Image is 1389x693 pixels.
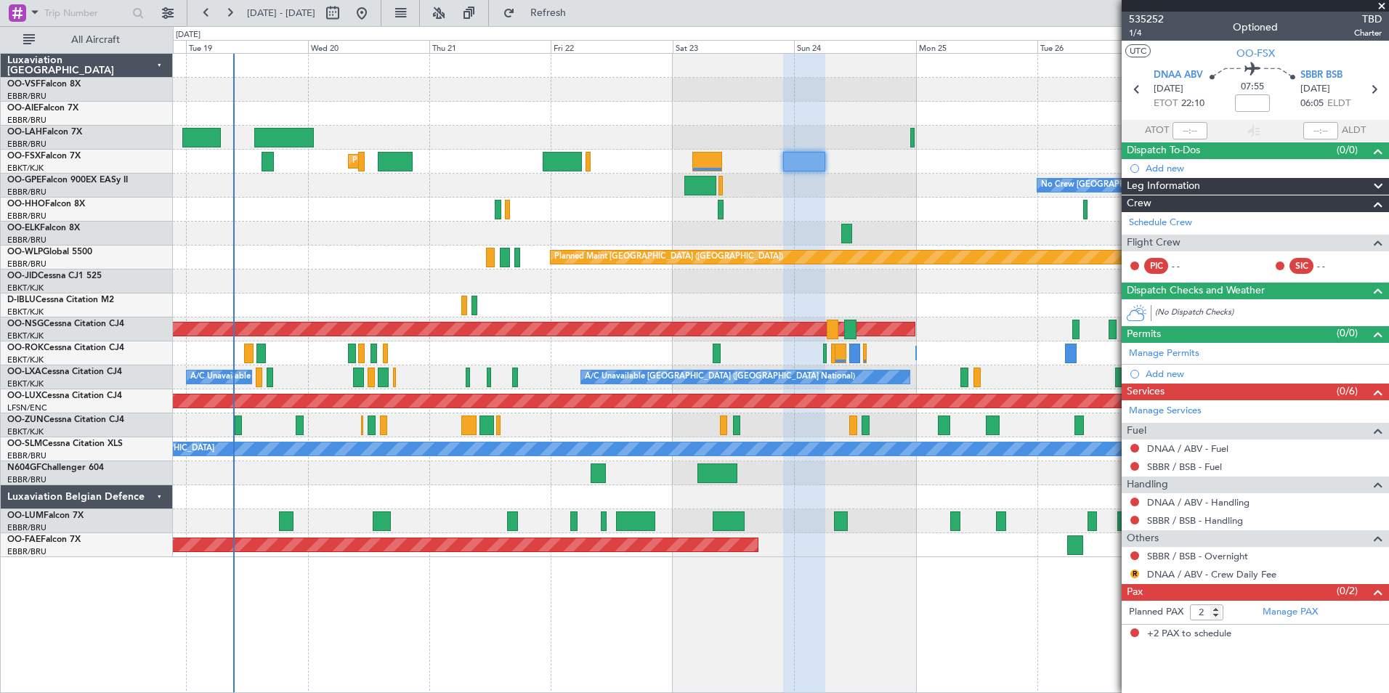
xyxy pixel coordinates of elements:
a: EBKT/KJK [7,426,44,437]
span: OO-JID [7,272,38,280]
a: DNAA / ABV - Fuel [1147,442,1228,455]
span: 07:55 [1241,80,1264,94]
a: SBBR / BSB - Fuel [1147,461,1222,473]
a: EBBR/BRU [7,91,46,102]
span: 22:10 [1181,97,1204,111]
div: Sat 23 [673,40,794,53]
a: EBBR/BRU [7,211,46,222]
div: A/C Unavailable [GEOGRAPHIC_DATA] ([GEOGRAPHIC_DATA] National) [585,366,855,388]
span: Crew [1127,195,1151,212]
span: Fuel [1127,423,1146,439]
span: ETOT [1154,97,1178,111]
a: Manage PAX [1263,605,1318,620]
div: PIC [1144,258,1168,274]
span: OO-HHO [7,200,45,208]
a: OO-LXACessna Citation CJ4 [7,368,122,376]
a: EBBR/BRU [7,474,46,485]
a: OO-SLMCessna Citation XLS [7,439,123,448]
span: Dispatch To-Dos [1127,142,1200,159]
button: R [1130,570,1139,578]
span: (0/0) [1337,325,1358,341]
span: +2 PAX to schedule [1147,627,1231,641]
span: [DATE] [1154,82,1183,97]
span: DNAA ABV [1154,68,1203,83]
span: Services [1127,384,1165,400]
span: OO-LXA [7,368,41,376]
a: EBBR/BRU [7,115,46,126]
div: Add new [1146,368,1382,380]
span: Handling [1127,477,1168,493]
a: OO-LAHFalcon 7X [7,128,82,137]
a: DNAA / ABV - Handling [1147,496,1250,508]
span: [DATE] [1300,82,1330,97]
a: LFSN/ENC [7,402,47,413]
span: OO-LUM [7,511,44,520]
div: Mon 25 [916,40,1037,53]
input: Trip Number [44,2,128,24]
a: OO-JIDCessna CJ1 525 [7,272,102,280]
div: Fri 22 [551,40,672,53]
div: Sun 24 [794,40,915,53]
span: OO-GPE [7,176,41,185]
span: OO-LAH [7,128,42,137]
span: OO-LUX [7,392,41,400]
button: All Aircraft [16,28,158,52]
span: (0/6) [1337,384,1358,399]
a: OO-NSGCessna Citation CJ4 [7,320,124,328]
div: Add new [1146,162,1382,174]
a: EBBR/BRU [7,139,46,150]
a: OO-ROKCessna Citation CJ4 [7,344,124,352]
a: Schedule Crew [1129,216,1192,230]
div: Optioned [1233,20,1278,35]
span: OO-SLM [7,439,42,448]
span: 1/4 [1129,27,1164,39]
a: D-IBLUCessna Citation M2 [7,296,114,304]
a: EBKT/KJK [7,354,44,365]
span: OO-FSX [1236,46,1275,61]
span: OO-AIE [7,104,39,113]
a: OO-FAEFalcon 7X [7,535,81,544]
a: EBBR/BRU [7,259,46,269]
div: SIC [1289,258,1313,274]
span: Permits [1127,326,1161,343]
a: SBBR / BSB - Handling [1147,514,1243,527]
div: Planned Maint Kortrijk-[GEOGRAPHIC_DATA] [352,150,522,172]
a: EBKT/KJK [7,163,44,174]
button: UTC [1125,44,1151,57]
span: Refresh [518,8,579,18]
span: Flight Crew [1127,235,1181,251]
label: Planned PAX [1129,605,1183,620]
a: Manage Services [1129,404,1202,418]
span: (0/0) [1337,142,1358,158]
span: TBD [1354,12,1382,27]
span: OO-ZUN [7,416,44,424]
a: EBBR/BRU [7,187,46,198]
a: OO-HHOFalcon 8X [7,200,85,208]
span: N604GF [7,463,41,472]
span: Leg Information [1127,178,1200,195]
a: DNAA / ABV - Crew Daily Fee [1147,568,1276,580]
span: OO-FAE [7,535,41,544]
a: SBBR / BSB - Overnight [1147,550,1248,562]
a: EBKT/KJK [7,331,44,341]
div: - - [1172,259,1204,272]
a: OO-WLPGlobal 5500 [7,248,92,256]
span: Dispatch Checks and Weather [1127,283,1265,299]
div: Tue 26 [1037,40,1159,53]
a: EBKT/KJK [7,378,44,389]
a: N604GFChallenger 604 [7,463,104,472]
a: OO-LUXCessna Citation CJ4 [7,392,122,400]
a: OO-FSXFalcon 7X [7,152,81,161]
span: OO-NSG [7,320,44,328]
div: Planned Maint [GEOGRAPHIC_DATA] ([GEOGRAPHIC_DATA]) [554,246,783,268]
span: [DATE] - [DATE] [247,7,315,20]
span: 06:05 [1300,97,1324,111]
span: ALDT [1342,123,1366,138]
div: Wed 20 [308,40,429,53]
span: Others [1127,530,1159,547]
span: D-IBLU [7,296,36,304]
div: Tue 19 [186,40,307,53]
a: OO-ELKFalcon 8X [7,224,80,232]
div: - - [1317,259,1350,272]
button: Refresh [496,1,583,25]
